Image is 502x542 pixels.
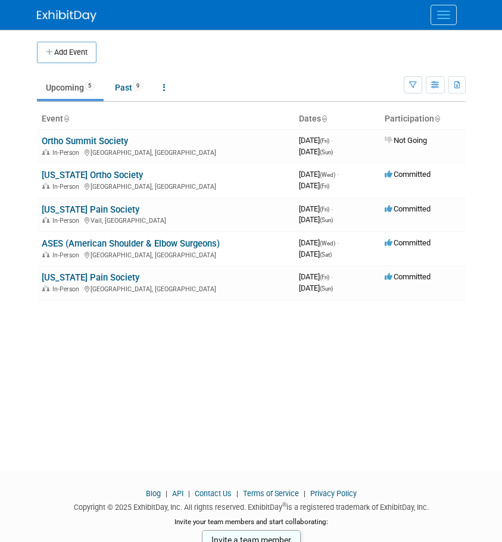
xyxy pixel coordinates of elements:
span: (Fri) [320,183,329,189]
span: (Sun) [320,285,333,292]
a: API [172,489,183,498]
span: | [233,489,241,498]
span: In-Person [52,217,83,225]
a: [US_STATE] Pain Society [42,272,139,283]
span: (Wed) [320,172,335,178]
span: [DATE] [299,250,332,258]
th: Event [37,109,294,129]
span: [DATE] [299,215,333,224]
th: Dates [294,109,380,129]
div: [GEOGRAPHIC_DATA], [GEOGRAPHIC_DATA] [42,147,289,157]
a: Sort by Event Name [63,114,69,123]
div: [GEOGRAPHIC_DATA], [GEOGRAPHIC_DATA] [42,181,289,191]
a: Sort by Participation Type [434,114,440,123]
span: Committed [385,238,431,247]
span: | [163,489,170,498]
img: ExhibitDay [37,10,96,22]
img: In-Person Event [42,149,49,155]
a: Privacy Policy [310,489,357,498]
span: In-Person [52,251,83,259]
span: - [337,170,339,179]
span: [DATE] [299,284,333,292]
span: Committed [385,170,431,179]
span: [DATE] [299,170,339,179]
a: [US_STATE] Ortho Society [42,170,143,180]
span: [DATE] [299,147,333,156]
a: ASES (American Shoulder & Elbow Surgeons) [42,238,220,249]
span: [DATE] [299,204,333,213]
span: | [301,489,308,498]
span: 9 [133,82,143,91]
button: Menu [431,5,457,25]
span: In-Person [52,285,83,293]
a: Sort by Start Date [321,114,327,123]
span: (Sun) [320,217,333,223]
div: Invite your team members and start collaborating: [37,517,466,535]
span: In-Person [52,149,83,157]
span: (Sun) [320,149,333,155]
span: [DATE] [299,136,333,145]
span: (Fri) [320,138,329,144]
img: In-Person Event [42,217,49,223]
span: - [331,272,333,281]
span: (Fri) [320,274,329,281]
a: Upcoming5 [37,76,104,99]
span: (Fri) [320,206,329,213]
span: | [185,489,193,498]
div: [GEOGRAPHIC_DATA], [GEOGRAPHIC_DATA] [42,284,289,293]
span: (Wed) [320,240,335,247]
span: [DATE] [299,238,339,247]
img: In-Person Event [42,285,49,291]
th: Participation [380,109,466,129]
a: Blog [146,489,161,498]
img: In-Person Event [42,251,49,257]
span: (Sat) [320,251,332,258]
span: In-Person [52,183,83,191]
span: - [331,136,333,145]
span: [DATE] [299,272,333,281]
span: 5 [85,82,95,91]
span: Committed [385,204,431,213]
div: Copyright © 2025 ExhibitDay, Inc. All rights reserved. ExhibitDay is a registered trademark of Ex... [37,499,466,513]
a: Ortho Summit Society [42,136,128,147]
img: In-Person Event [42,183,49,189]
span: Not Going [385,136,427,145]
div: [GEOGRAPHIC_DATA], [GEOGRAPHIC_DATA] [42,250,289,259]
button: Add Event [37,42,96,63]
span: Committed [385,272,431,281]
span: - [337,238,339,247]
div: Vail, [GEOGRAPHIC_DATA] [42,215,289,225]
a: Terms of Service [243,489,299,498]
a: Past9 [106,76,152,99]
a: [US_STATE] Pain Society [42,204,139,215]
sup: ® [282,501,286,508]
a: Contact Us [195,489,232,498]
span: [DATE] [299,181,329,190]
span: - [331,204,333,213]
